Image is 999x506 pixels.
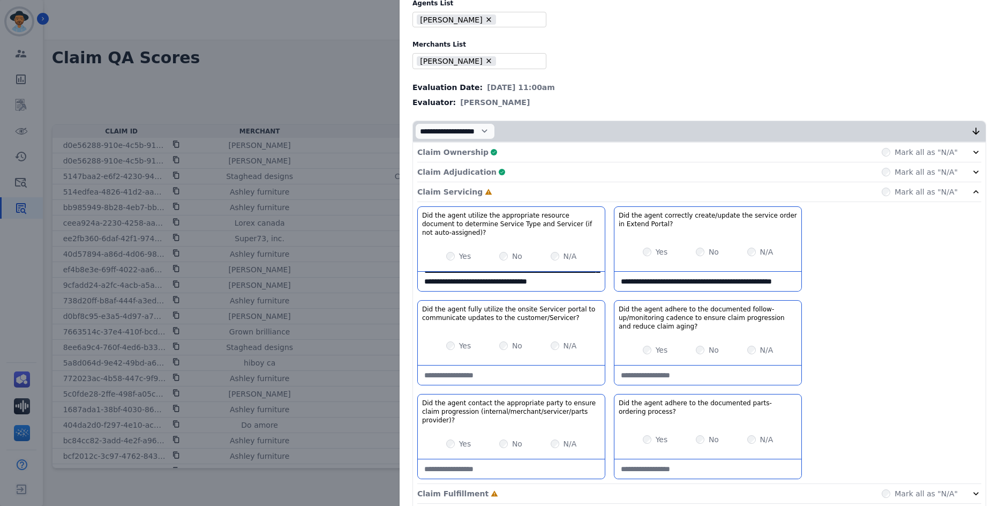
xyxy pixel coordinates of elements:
[709,434,719,445] label: No
[422,211,600,237] h3: Did the agent utilize the appropriate resource document to determine Service Type and Servicer (i...
[760,247,773,257] label: N/A
[564,438,577,449] label: N/A
[512,340,522,351] label: No
[760,345,773,355] label: N/A
[415,13,539,26] ul: selected options
[417,187,483,197] p: Claim Servicing
[564,251,577,262] label: N/A
[487,82,555,93] span: [DATE] 11:00am
[656,247,668,257] label: Yes
[619,305,797,331] h3: Did the agent adhere to the documented follow-up/monitoring cadence to ensure claim progression a...
[564,340,577,351] label: N/A
[422,399,600,425] h3: Did the agent contact the appropriate party to ensure claim progression (internal/merchant/servic...
[412,40,986,49] label: Merchants List
[459,340,471,351] label: Yes
[415,55,539,68] ul: selected options
[895,488,958,499] label: Mark all as "N/A"
[895,167,958,177] label: Mark all as "N/A"
[619,211,797,228] h3: Did the agent correctly create/update the service order in Extend Portal?
[760,434,773,445] label: N/A
[417,488,489,499] p: Claim Fulfillment
[895,147,958,158] label: Mark all as "N/A"
[417,56,497,66] li: [PERSON_NAME]
[619,399,797,416] h3: Did the agent adhere to the documented parts-ordering process?
[417,167,497,177] p: Claim Adjudication
[656,434,668,445] label: Yes
[485,57,493,65] button: Remove Ashley - Reguard
[709,247,719,257] label: No
[485,16,493,24] button: Remove Stephanie Williams
[512,438,522,449] label: No
[895,187,958,197] label: Mark all as "N/A"
[460,97,530,108] span: [PERSON_NAME]
[656,345,668,355] label: Yes
[512,251,522,262] label: No
[417,147,489,158] p: Claim Ownership
[412,82,986,93] div: Evaluation Date:
[412,97,986,108] div: Evaluator:
[417,14,497,25] li: [PERSON_NAME]
[459,251,471,262] label: Yes
[422,305,600,322] h3: Did the agent fully utilize the onsite Servicer portal to communicate updates to the customer/Ser...
[459,438,471,449] label: Yes
[709,345,719,355] label: No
